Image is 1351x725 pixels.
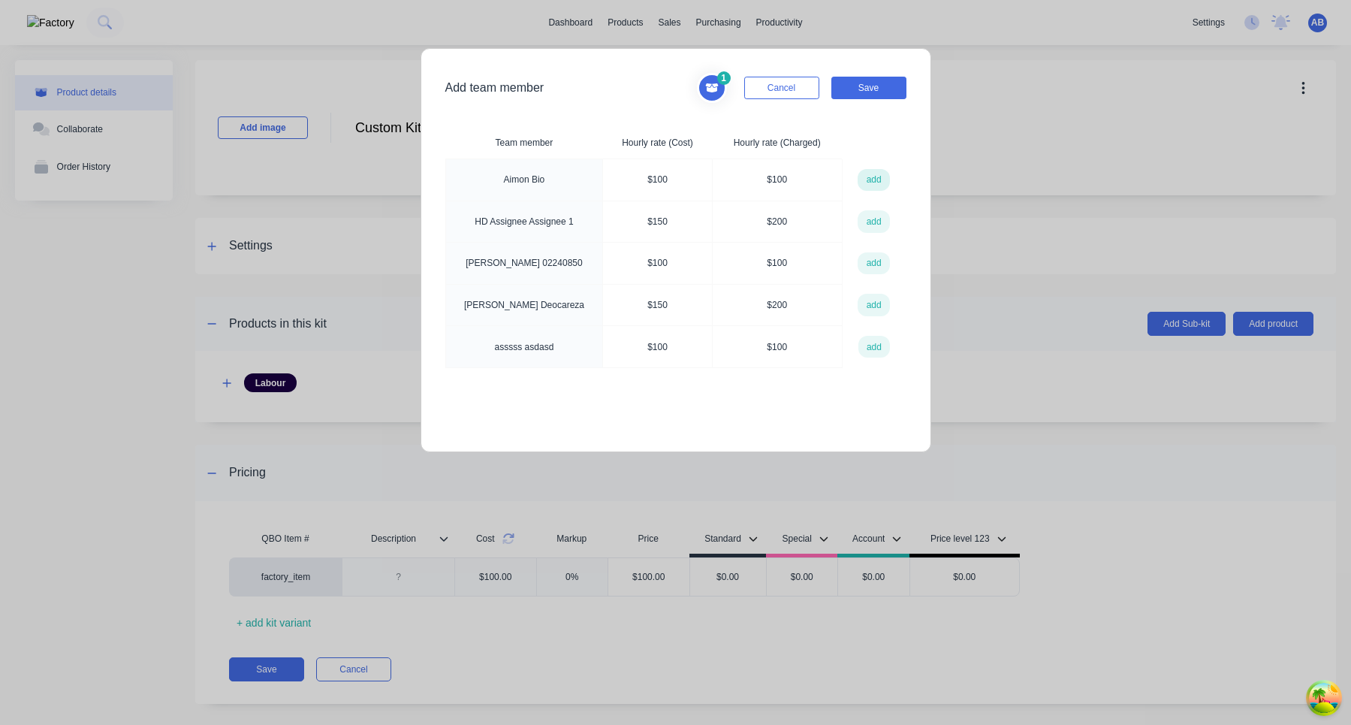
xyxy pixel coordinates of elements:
[712,243,842,285] td: $ 100
[603,243,712,285] td: $ 100
[712,326,842,368] td: $ 100
[858,210,890,233] button: add
[1309,683,1339,713] button: Open Tanstack query devtools
[831,77,906,99] button: Save
[603,127,712,159] th: Hourly rate (Cost)
[445,201,603,243] td: HD Assignee Assignee 1
[603,201,712,243] td: $ 150
[717,71,731,85] span: 1
[445,326,603,368] td: asssss asdasd
[712,127,842,159] th: Hourly rate (Charged)
[712,159,842,201] td: $ 100
[445,284,603,326] td: [PERSON_NAME] Deocareza
[603,284,712,326] td: $ 150
[712,284,842,326] td: $ 200
[858,252,890,275] button: add
[445,159,603,201] td: Aimon Bio
[842,127,906,159] th: action
[858,294,890,316] button: add
[744,77,819,99] button: Cancel
[858,336,891,358] button: add
[603,326,712,368] td: $ 100
[858,169,890,192] button: add
[445,127,603,159] th: Team member
[445,243,603,285] td: [PERSON_NAME] 02240850
[712,201,842,243] td: $ 200
[445,79,544,97] span: Add team member
[603,159,712,201] td: $ 100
